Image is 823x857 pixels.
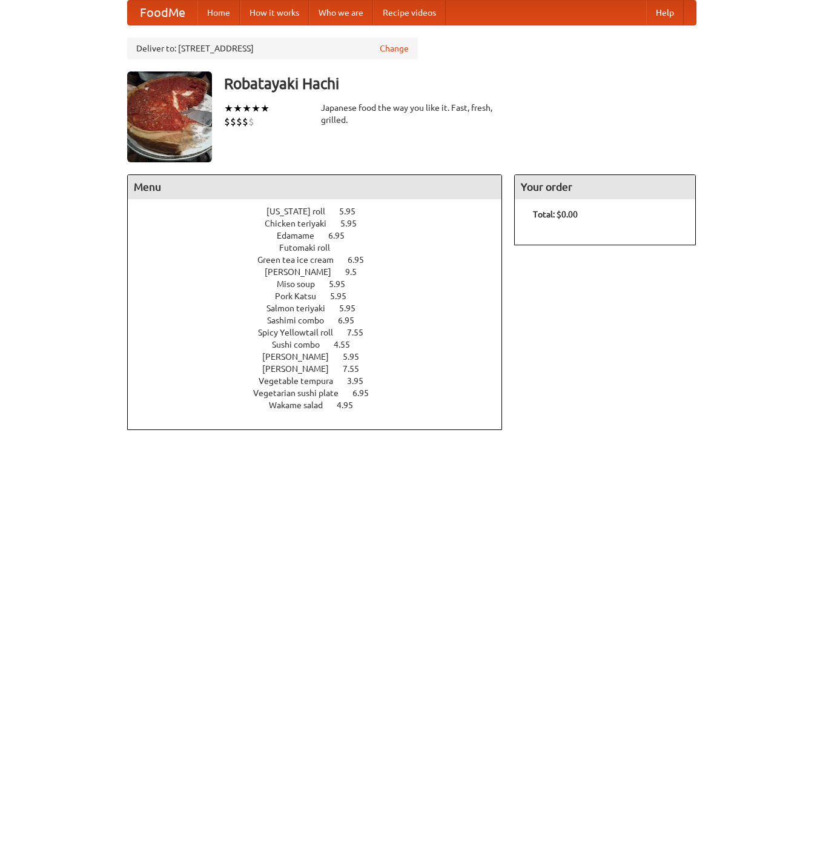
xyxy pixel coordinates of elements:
[275,291,328,301] span: Pork Katsu
[343,364,371,374] span: 7.55
[279,243,342,253] span: Futomaki roll
[272,340,332,349] span: Sushi combo
[224,102,233,115] li: ★
[265,267,379,277] a: [PERSON_NAME] 9.5
[224,71,696,96] h3: Robatayaki Hachi
[127,38,418,59] div: Deliver to: [STREET_ADDRESS]
[236,115,242,128] li: $
[233,102,242,115] li: ★
[275,291,369,301] a: Pork Katsu 5.95
[373,1,446,25] a: Recipe videos
[266,303,337,313] span: Salmon teriyaki
[242,102,251,115] li: ★
[240,1,309,25] a: How it works
[265,219,379,228] a: Chicken teriyaki 5.95
[277,231,367,240] a: Edamame 6.95
[340,219,369,228] span: 5.95
[343,352,371,362] span: 5.95
[259,376,345,386] span: Vegetable tempura
[258,328,345,337] span: Spicy Yellowtail roll
[339,207,368,216] span: 5.95
[347,328,375,337] span: 7.55
[329,279,357,289] span: 5.95
[267,316,377,325] a: Sashimi combo 6.95
[265,267,343,277] span: [PERSON_NAME]
[347,376,375,386] span: 3.95
[128,1,197,25] a: FoodMe
[646,1,684,25] a: Help
[338,316,366,325] span: 6.95
[380,42,409,55] a: Change
[330,291,359,301] span: 5.95
[258,328,386,337] a: Spicy Yellowtail roll 7.55
[309,1,373,25] a: Who we are
[337,400,365,410] span: 4.95
[269,400,375,410] a: Wakame salad 4.95
[259,376,386,386] a: Vegetable tempura 3.95
[277,279,327,289] span: Miso soup
[253,388,391,398] a: Vegetarian sushi plate 6.95
[262,352,382,362] a: [PERSON_NAME] 5.95
[262,352,341,362] span: [PERSON_NAME]
[272,340,372,349] a: Sushi combo 4.55
[128,175,502,199] h4: Menu
[348,255,376,265] span: 6.95
[262,364,341,374] span: [PERSON_NAME]
[328,231,357,240] span: 6.95
[265,219,339,228] span: Chicken teriyaki
[334,340,362,349] span: 4.55
[277,231,326,240] span: Edamame
[533,210,578,219] b: Total: $0.00
[267,316,336,325] span: Sashimi combo
[127,71,212,162] img: angular.jpg
[253,388,351,398] span: Vegetarian sushi plate
[339,303,368,313] span: 5.95
[277,279,368,289] a: Miso soup 5.95
[269,400,335,410] span: Wakame salad
[266,207,337,216] span: [US_STATE] roll
[266,303,378,313] a: Salmon teriyaki 5.95
[197,1,240,25] a: Home
[230,115,236,128] li: $
[321,102,503,126] div: Japanese food the way you like it. Fast, fresh, grilled.
[515,175,695,199] h4: Your order
[260,102,269,115] li: ★
[257,255,346,265] span: Green tea ice cream
[248,115,254,128] li: $
[257,255,386,265] a: Green tea ice cream 6.95
[262,364,382,374] a: [PERSON_NAME] 7.55
[345,267,369,277] span: 9.5
[279,243,365,253] a: Futomaki roll
[242,115,248,128] li: $
[352,388,381,398] span: 6.95
[266,207,378,216] a: [US_STATE] roll 5.95
[224,115,230,128] li: $
[251,102,260,115] li: ★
